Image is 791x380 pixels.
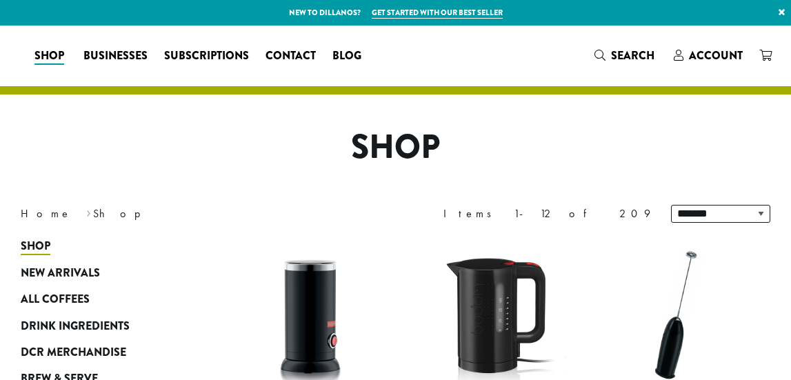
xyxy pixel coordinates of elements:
h1: Shop [10,128,781,168]
nav: Breadcrumb [21,206,375,222]
a: Drink Ingredients [21,312,177,339]
a: Shop [26,45,75,67]
span: Subscriptions [164,48,249,65]
span: Shop [34,48,64,65]
span: Businesses [83,48,148,65]
a: New Arrivals [21,260,177,286]
span: All Coffees [21,291,90,308]
span: Shop [21,238,50,255]
span: Contact [266,48,316,65]
span: DCR Merchandise [21,344,126,361]
span: Account [689,48,743,63]
a: All Coffees [21,286,177,312]
div: Items 1-12 of 209 [443,206,650,222]
a: Get started with our best seller [372,7,503,19]
span: Drink Ingredients [21,318,130,335]
span: › [86,201,91,222]
a: DCR Merchandise [21,339,177,366]
a: Shop [21,233,177,259]
span: Blog [332,48,361,65]
a: Home [21,206,72,221]
a: Search [586,44,665,67]
span: Search [611,48,654,63]
span: New Arrivals [21,265,100,282]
